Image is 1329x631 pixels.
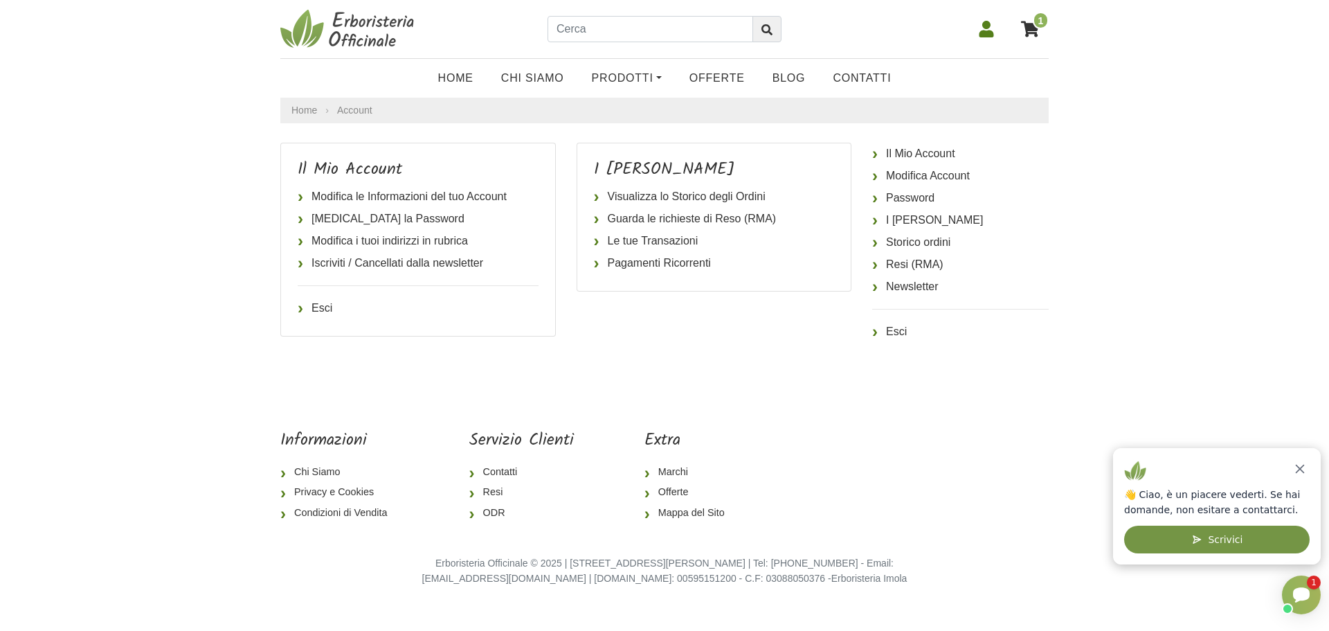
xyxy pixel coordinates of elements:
[280,503,398,524] a: Condizioni di Vendita
[806,431,1049,479] iframe: fb:page Facebook Social Plugin
[872,165,1049,187] a: Modifica Account
[469,462,574,483] a: Contatti
[298,230,539,252] a: Modifica i tuoi indirizzi in rubrica
[298,252,539,274] a: Iscriviti / Cancellati dalla newsletter
[1033,12,1049,29] span: 1
[280,462,398,483] a: Chi Siamo
[872,254,1049,276] a: Resi (RMA)
[424,64,487,92] a: Home
[594,160,835,180] h4: I [PERSON_NAME]
[872,209,1049,231] a: I [PERSON_NAME]
[548,16,753,42] input: Cerca
[1014,12,1049,46] a: 1
[469,431,574,451] h5: Servizio Clienti
[676,64,759,92] a: OFFERTE
[644,462,736,483] a: Marchi
[644,431,736,451] h5: Extra
[594,208,835,230] a: Guarda le richieste di Reso (RMA)
[298,160,539,180] h4: Il Mio Account
[298,297,539,319] a: Esci
[759,64,820,92] a: Blog
[594,186,835,208] a: Visualizza lo Storico degli Ordini
[280,482,398,503] a: Privacy e Cookies
[594,252,835,274] a: Pagamenti Ricorrenti
[337,105,372,116] a: Account
[298,186,539,208] a: Modifica le Informazioni del tuo Account
[469,482,574,503] a: Resi
[594,230,835,252] a: Le tue Transazioni
[291,103,317,118] a: Home
[831,573,907,584] a: Erboristeria Imola
[872,143,1049,165] a: Il Mio Account
[298,208,539,230] a: [MEDICAL_DATA] la Password
[872,231,1049,254] a: Storico ordini
[644,503,736,524] a: Mappa del Sito
[578,64,676,92] a: Prodotti
[1282,576,1321,614] iframe: Smartsupp widget button
[872,187,1049,209] a: Password
[487,64,578,92] a: Chi Siamo
[280,431,398,451] h5: Informazioni
[469,503,574,524] a: ODR
[644,482,736,503] a: Offerte
[1113,448,1321,565] iframe: Smartsupp widget popup
[422,558,907,584] small: Erboristeria Officinale © 2025 | [STREET_ADDRESS][PERSON_NAME] | Tel: [PHONE_NUMBER] - Email: [EM...
[872,276,1049,298] a: Newsletter
[872,321,1049,343] a: Esci
[819,64,905,92] a: Contatti
[280,98,1049,123] nav: breadcrumb
[280,8,419,50] img: Erboristeria Officinale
